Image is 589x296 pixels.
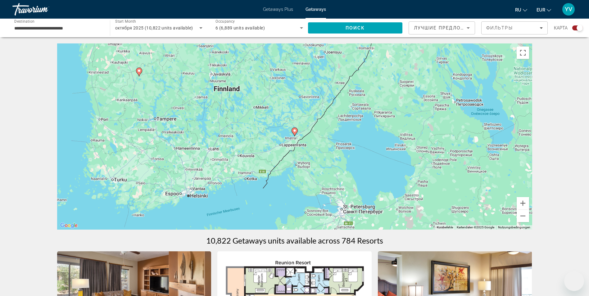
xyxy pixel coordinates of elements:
a: Getaways Plus [263,7,293,12]
span: октября 2025 (10,822 units available) [115,25,193,30]
span: карта [554,24,568,32]
button: Verkleinern [517,210,529,222]
span: Фильтры [486,25,513,30]
span: Поиск [346,25,365,30]
button: Filters [481,21,548,34]
a: Getaways [306,7,326,12]
button: Vergrößern [517,197,529,209]
span: Kartendaten ©2025 Google [457,226,494,229]
button: Change currency [537,5,551,14]
img: Google [59,222,79,230]
a: Dieses Gebiet in Google Maps öffnen (in neuem Fenster) [59,222,79,230]
button: Search [308,22,402,34]
input: Select destination [14,25,102,32]
h1: 10,822 Getaways units available across 784 Resorts [206,236,383,245]
span: Start Month [115,19,136,24]
a: Nutzungsbedingungen (wird in neuem Tab geöffnet) [498,226,530,229]
span: ru [515,7,521,12]
button: User Menu [560,3,577,16]
iframe: Schaltfläche zum Öffnen des Messaging-Fensters [564,271,584,291]
a: Travorium [12,1,75,17]
button: Kurzbefehle [437,225,453,230]
mat-select: Sort by [414,24,470,32]
button: Change language [515,5,527,14]
span: 6 (6,889 units available) [215,25,265,30]
span: YV [565,6,572,12]
span: Destination [14,19,34,23]
span: Occupancy [215,19,235,24]
span: EUR [537,7,545,12]
span: Лучшие предложения [414,25,480,30]
button: Vollbildansicht ein/aus [517,47,529,59]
